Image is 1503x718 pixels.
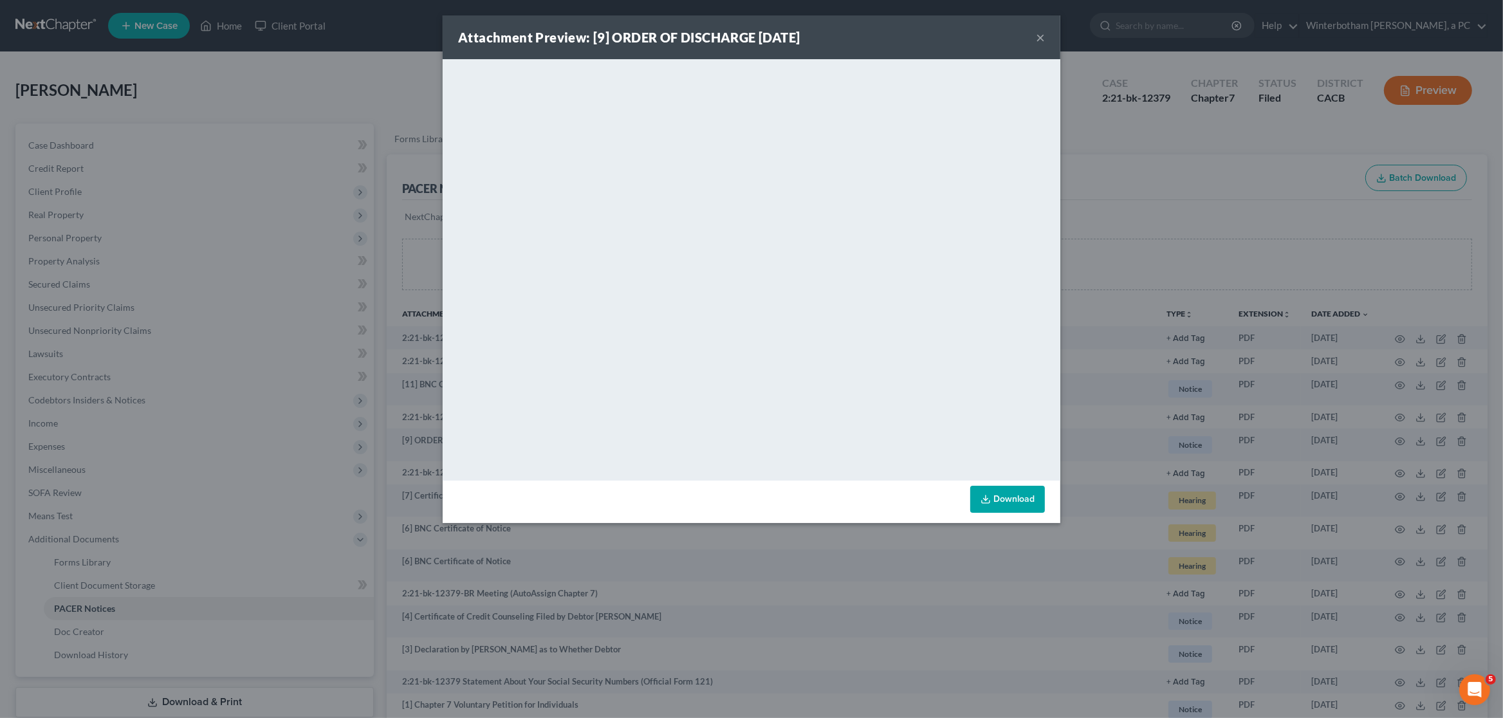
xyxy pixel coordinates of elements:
strong: Attachment Preview: [9] ORDER OF DISCHARGE [DATE] [458,30,800,45]
span: 5 [1486,674,1496,685]
iframe: Intercom live chat [1459,674,1490,705]
a: Download [970,486,1045,513]
iframe: <object ng-attr-data='[URL][DOMAIN_NAME]' type='application/pdf' width='100%' height='650px'></ob... [443,59,1060,477]
button: × [1036,30,1045,45]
